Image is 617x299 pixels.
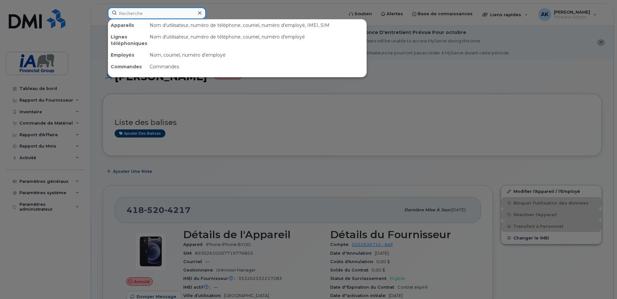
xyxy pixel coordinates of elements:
div: Lignes téléphoniques [108,31,147,49]
div: Nom d'utilisateur, numéro de téléphone, courriel, numéro d'employé [147,31,366,49]
div: Nom d'utilisateur, numéro de téléphone, courriel, numéro d'employé, IMEI, SIM [147,19,366,31]
div: Commandes [108,61,147,72]
div: Employés [108,49,147,61]
div: Nom, courriel, numéro d'employé [147,49,366,61]
div: Appareils [108,19,147,31]
div: Commandes [147,61,366,72]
